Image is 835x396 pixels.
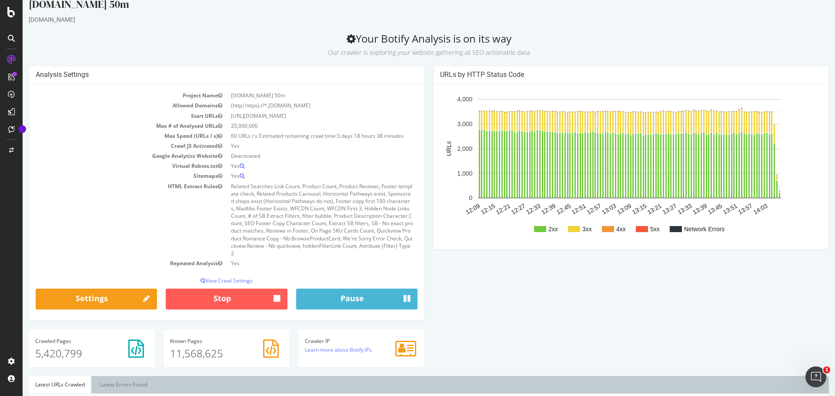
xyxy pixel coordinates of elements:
td: Deactivated [204,151,395,161]
a: Latest URLs Crawled [6,376,69,393]
h4: Crawler IP [282,338,395,344]
a: Learn more about Botify IPs [282,346,349,353]
p: 11,568,625 [147,346,261,361]
p: View Crawl Settings [13,277,395,284]
td: 60 URLs / s Estimated remaining crawl time: [204,131,395,141]
h4: URLs by HTTP Status Code [417,70,799,79]
a: Settings [13,289,134,309]
td: Related Searches Link Count, Product Count, Product Reviews, Footer template check, Related Produ... [204,181,395,258]
text: 12:45 [533,202,550,216]
text: Network Errors [661,226,702,233]
span: 3 days 18 hours 38 minutes [314,132,381,140]
td: [DOMAIN_NAME] 50m [204,90,395,100]
td: (http|https)://*.[DOMAIN_NAME] [204,100,395,110]
h4: Pages Crawled [13,338,126,344]
td: Repeated Analysis [13,258,204,268]
text: URLs [423,141,430,156]
a: Latest Errors Found [71,376,131,393]
text: 2xx [526,226,535,233]
td: Project Name [13,90,204,100]
td: Yes [204,161,395,171]
text: 13:09 [593,202,610,216]
text: 4,000 [434,96,450,103]
svg: A chart. [417,90,796,243]
text: 12:09 [442,202,459,216]
text: 12:57 [563,202,580,216]
td: Sitemaps [13,171,204,181]
td: Crawl JS Activated [13,141,204,151]
td: Max Speed (URLs / s) [13,131,204,141]
text: 12:27 [487,202,504,216]
text: 4xx [594,226,603,233]
text: 14:03 [729,202,746,216]
text: 0 [447,195,450,202]
text: 13:15 [608,202,625,216]
h4: Analysis Settings [13,70,395,79]
td: Max # of Analysed URLs [13,121,204,131]
td: Yes [204,171,395,181]
td: Start URLs [13,111,204,121]
text: 12:39 [518,202,534,216]
td: Yes [204,258,395,268]
td: Google Analytics Website [13,151,204,161]
td: HTML Extract Rules [13,181,204,258]
text: 1,000 [434,170,450,177]
text: 2,000 [434,145,450,152]
td: Virtual Robots.txt [13,161,204,171]
text: 12:51 [548,202,565,216]
div: Tooltip anchor [18,125,26,133]
text: 13:51 [699,202,716,216]
text: 3,000 [434,120,450,127]
text: 12:21 [472,202,489,216]
text: 13:39 [669,202,686,216]
text: 13:27 [638,202,655,216]
text: 3xx [560,226,569,233]
text: 13:57 [714,202,731,216]
text: 13:03 [578,202,595,216]
td: 25,000,000 [204,121,395,131]
text: 12:15 [457,202,474,216]
td: [URL][DOMAIN_NAME] [204,111,395,121]
td: Yes [204,141,395,151]
h2: Your Botify Analysis is on its way [6,33,806,57]
text: 12:33 [502,202,519,216]
iframe: Intercom live chat [805,366,826,387]
text: 13:45 [684,202,701,216]
button: Stop [143,289,264,309]
h4: Pages Known [147,338,261,344]
span: 1 [823,366,830,373]
button: Pause [274,289,395,309]
small: Our crawler is exploring your website gathering all SEO actionable data [305,48,508,57]
text: 5xx [628,226,637,233]
text: 13:33 [654,202,671,216]
td: Allowed Domains [13,100,204,110]
div: [DOMAIN_NAME] [6,15,806,24]
p: 5,420,799 [13,346,126,361]
text: 13:21 [624,202,641,216]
